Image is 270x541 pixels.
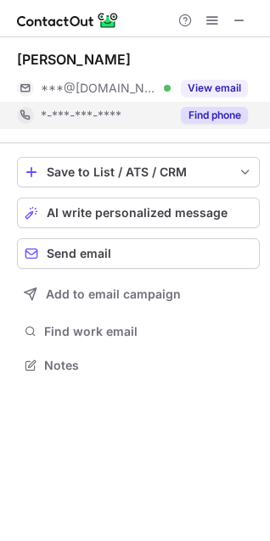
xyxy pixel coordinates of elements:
[47,206,228,220] span: AI write personalized message
[47,165,230,179] div: Save to List / ATS / CRM
[181,80,248,97] button: Reveal Button
[44,358,253,373] span: Notes
[17,354,260,377] button: Notes
[17,157,260,187] button: save-profile-one-click
[44,324,253,339] span: Find work email
[17,238,260,269] button: Send email
[46,287,181,301] span: Add to email campaign
[17,198,260,228] button: AI write personalized message
[17,279,260,310] button: Add to email campaign
[41,81,158,96] span: ***@[DOMAIN_NAME]
[47,247,111,260] span: Send email
[17,51,131,68] div: [PERSON_NAME]
[181,107,248,124] button: Reveal Button
[17,10,119,31] img: ContactOut v5.3.10
[17,320,260,343] button: Find work email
